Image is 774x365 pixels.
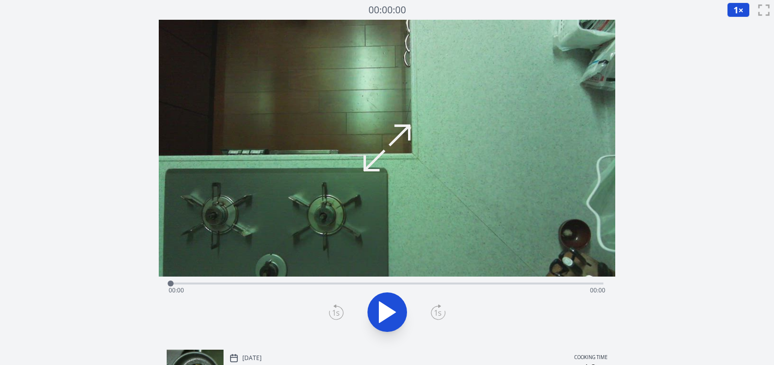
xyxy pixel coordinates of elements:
[574,354,607,363] p: Cooking time
[368,3,406,17] a: 00:00:00
[590,286,605,294] span: 00:00
[733,4,738,16] span: 1
[242,354,262,362] p: [DATE]
[727,2,750,17] button: 1×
